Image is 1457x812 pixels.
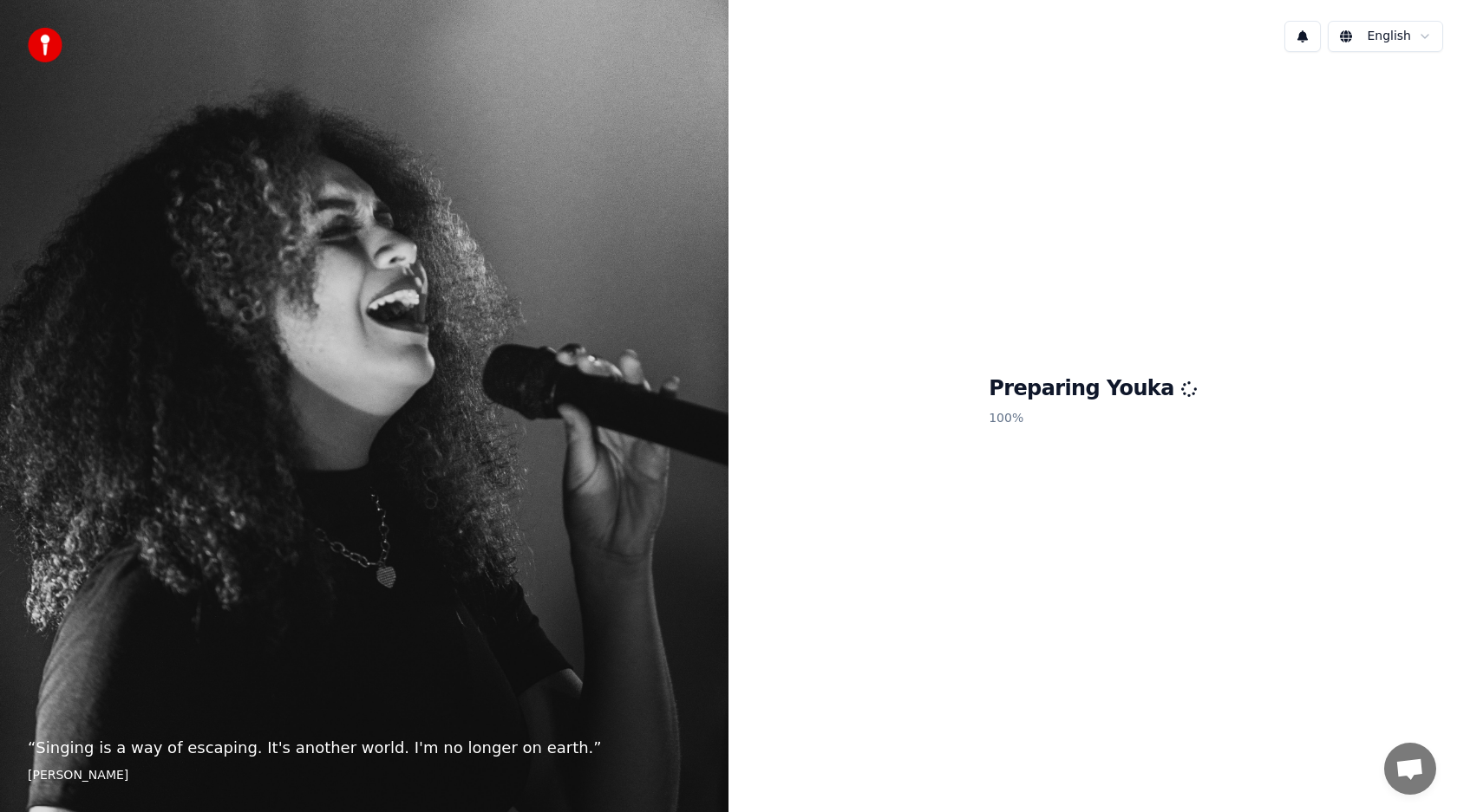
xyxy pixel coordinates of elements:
img: youka [28,28,62,62]
footer: [PERSON_NAME] [28,767,701,784]
div: Open chat [1384,743,1436,795]
h1: Preparing Youka [989,375,1197,403]
p: 100 % [989,403,1197,434]
p: “ Singing is a way of escaping. It's another world. I'm no longer on earth. ” [28,736,701,760]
